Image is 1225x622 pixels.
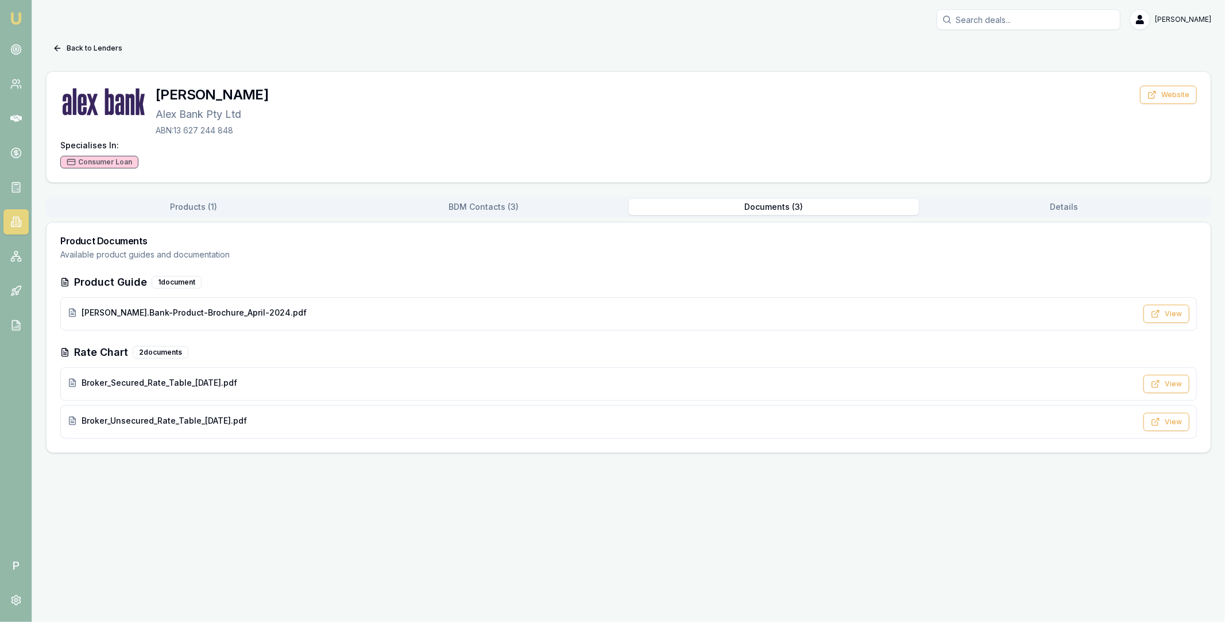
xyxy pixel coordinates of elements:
[1143,305,1189,323] button: View
[1143,375,1189,393] button: View
[82,307,307,318] span: [PERSON_NAME].Bank-Product-Brochure_April-2024.pdf
[82,377,237,389] span: Broker_Secured_Rate_Table_[DATE].pdf
[60,236,1197,245] h3: Product Documents
[338,199,628,215] button: BDM Contacts ( 3 )
[156,125,268,136] p: ABN: 13 627 244 848
[74,344,128,360] h3: Rate Chart
[1143,413,1189,431] button: View
[1155,15,1211,24] span: [PERSON_NAME]
[48,199,338,215] button: Products ( 1 )
[74,274,147,290] h3: Product Guide
[629,199,919,215] button: Documents ( 3 )
[937,9,1120,30] input: Search deals
[3,553,29,578] span: P
[60,86,146,118] img: Alex Bank logo
[133,346,188,359] div: 2 document s
[152,276,202,289] div: 1 document
[156,106,268,122] p: Alex Bank Pty Ltd
[9,11,23,25] img: emu-icon-u.png
[46,39,129,57] button: Back to Lenders
[60,156,138,168] div: Consumer Loan
[60,140,1197,151] h4: Specialises In:
[919,199,1209,215] button: Details
[60,249,1197,260] p: Available product guides and documentation
[156,86,268,104] h3: [PERSON_NAME]
[82,415,247,427] span: Broker_Unsecured_Rate_Table_[DATE].pdf
[1140,86,1197,104] button: Website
